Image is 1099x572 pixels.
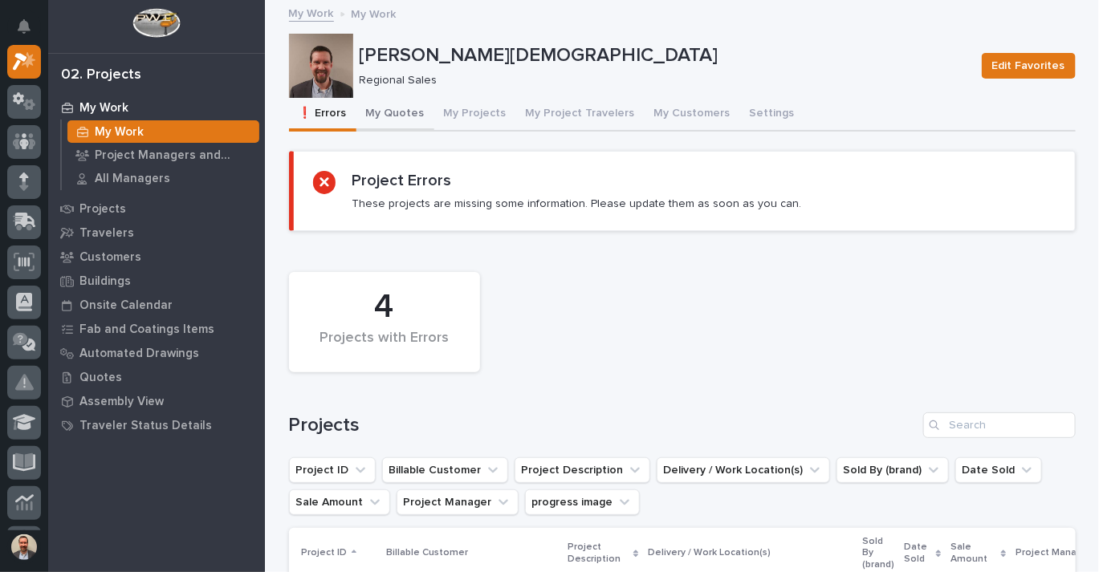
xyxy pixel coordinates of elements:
span: Edit Favorites [992,56,1065,75]
p: [PERSON_NAME][DEMOGRAPHIC_DATA] [360,44,969,67]
button: Project ID [289,457,376,483]
button: Delivery / Work Location(s) [657,457,830,483]
p: Onsite Calendar [79,298,173,313]
p: My Work [95,125,144,140]
div: Projects with Errors [316,330,453,363]
a: Buildings [48,269,265,293]
div: 4 [316,287,453,327]
a: Customers [48,245,265,269]
button: My Projects [434,98,516,132]
button: Billable Customer [382,457,508,483]
button: Sale Amount [289,489,390,515]
a: Automated Drawings [48,341,265,365]
p: Customers [79,250,141,265]
a: Onsite Calendar [48,293,265,317]
button: ❗ Errors [289,98,356,132]
a: My Work [48,95,265,120]
div: 02. Projects [61,67,141,84]
button: Project Description [515,457,650,483]
p: Projects [79,202,126,217]
p: All Managers [95,172,170,186]
p: Billable Customer [387,544,469,562]
a: Assembly View [48,389,265,413]
input: Search [923,412,1076,438]
p: Sale Amount [951,538,998,568]
p: These projects are missing some information. Please update them as soon as you can. [352,197,801,211]
h2: Project Errors [352,171,451,190]
p: Date Sold [905,538,933,568]
h1: Projects [289,414,917,437]
p: Travelers [79,226,134,241]
a: My Work [62,120,265,143]
p: Project Description [568,538,630,568]
p: Project ID [302,544,348,562]
p: Assembly View [79,395,164,409]
p: Regional Sales [360,74,963,87]
button: Settings [740,98,804,132]
button: Project Manager [397,489,519,515]
p: My Work [352,4,397,22]
p: Quotes [79,371,122,385]
p: Delivery / Work Location(s) [649,544,771,562]
p: Project Managers and Engineers [95,148,253,163]
a: Projects [48,197,265,221]
a: Traveler Status Details [48,413,265,437]
button: Notifications [7,10,41,43]
a: All Managers [62,167,265,189]
a: Travelers [48,221,265,245]
button: My Quotes [356,98,434,132]
p: My Work [79,101,128,116]
button: progress image [525,489,640,515]
a: My Work [289,3,334,22]
button: My Customers [645,98,740,132]
p: Fab and Coatings Items [79,323,214,337]
img: Workspace Logo [132,8,180,38]
p: Automated Drawings [79,347,199,361]
p: Buildings [79,274,131,289]
button: users-avatar [7,530,41,564]
div: Notifications [20,19,41,45]
a: Quotes [48,365,265,389]
p: Traveler Status Details [79,419,212,433]
a: Fab and Coatings Items [48,317,265,341]
button: My Project Travelers [516,98,645,132]
button: Edit Favorites [982,53,1076,79]
p: Project Manager [1016,544,1093,562]
a: Project Managers and Engineers [62,144,265,166]
button: Date Sold [955,457,1042,483]
button: Sold By (brand) [836,457,949,483]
